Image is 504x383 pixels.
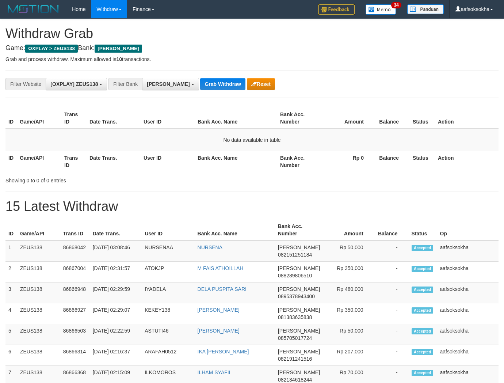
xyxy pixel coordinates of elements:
[5,324,17,345] td: 5
[90,345,142,366] td: [DATE] 02:16:37
[95,45,142,53] span: [PERSON_NAME]
[17,345,60,366] td: ZEUS138
[278,335,312,341] span: Copy 085705017724 to clipboard
[412,328,434,334] span: Accepted
[374,282,409,303] td: -
[198,349,249,354] a: IKA [PERSON_NAME]
[141,151,195,172] th: User ID
[374,345,409,366] td: -
[410,151,435,172] th: Status
[278,286,320,292] span: [PERSON_NAME]
[437,262,499,282] td: aafsoksokha
[198,286,247,292] a: DELA PUSPITA SARI
[142,282,194,303] td: IYADELA
[60,220,90,240] th: Trans ID
[437,282,499,303] td: aafsoksokha
[323,220,374,240] th: Amount
[142,240,194,262] td: NURSENAA
[5,26,499,41] h1: Withdraw Grab
[50,81,98,87] span: [OXPLAY] ZEUS138
[141,108,195,129] th: User ID
[60,240,90,262] td: 86868042
[278,307,320,313] span: [PERSON_NAME]
[142,303,194,324] td: KEKEY138
[366,4,396,15] img: Button%20Memo.svg
[5,129,499,151] td: No data available in table
[278,356,312,362] span: Copy 082191241516 to clipboard
[278,252,312,258] span: Copy 082151251184 to clipboard
[374,303,409,324] td: -
[61,151,87,172] th: Trans ID
[375,151,410,172] th: Balance
[195,151,277,172] th: Bank Acc. Name
[374,324,409,345] td: -
[60,345,90,366] td: 86866314
[323,282,374,303] td: Rp 480,000
[60,262,90,282] td: 86867004
[323,262,374,282] td: Rp 350,000
[5,78,46,90] div: Filter Website
[25,45,78,53] span: OXPLAY > ZEUS138
[322,151,375,172] th: Rp 0
[412,245,434,251] span: Accepted
[278,273,312,278] span: Copy 088289806510 to clipboard
[278,314,312,320] span: Copy 081383635838 to clipboard
[142,262,194,282] td: ATOKJP
[278,369,320,375] span: [PERSON_NAME]
[142,78,199,90] button: [PERSON_NAME]
[60,303,90,324] td: 86866927
[437,345,499,366] td: aafsoksokha
[278,293,315,299] span: Copy 0895378943400 to clipboard
[5,262,17,282] td: 2
[323,240,374,262] td: Rp 50,000
[17,282,60,303] td: ZEUS138
[195,220,275,240] th: Bank Acc. Name
[412,287,434,293] span: Accepted
[323,303,374,324] td: Rp 350,000
[90,282,142,303] td: [DATE] 02:29:59
[391,2,401,8] span: 34
[437,324,499,345] td: aafsoksokha
[90,240,142,262] td: [DATE] 03:08:46
[17,262,60,282] td: ZEUS138
[278,349,320,354] span: [PERSON_NAME]
[437,303,499,324] td: aafsoksokha
[5,45,499,52] h4: Game: Bank:
[5,345,17,366] td: 6
[198,369,230,375] a: ILHAM SYAFII
[60,282,90,303] td: 86866948
[275,220,323,240] th: Bank Acc. Number
[17,220,60,240] th: Game/API
[277,108,322,129] th: Bank Acc. Number
[374,220,409,240] th: Balance
[87,151,141,172] th: Date Trans.
[90,303,142,324] td: [DATE] 02:29:07
[90,220,142,240] th: Date Trans.
[412,307,434,314] span: Accepted
[435,108,499,129] th: Action
[437,220,499,240] th: Op
[375,108,410,129] th: Balance
[412,349,434,355] span: Accepted
[60,324,90,345] td: 86866503
[90,324,142,345] td: [DATE] 02:22:59
[5,4,61,15] img: MOTION_logo.png
[277,151,322,172] th: Bank Acc. Number
[437,240,499,262] td: aafsoksokha
[323,345,374,366] td: Rp 207,000
[374,262,409,282] td: -
[247,78,275,90] button: Reset
[410,108,435,129] th: Status
[278,265,320,271] span: [PERSON_NAME]
[318,4,355,15] img: Feedback.jpg
[147,81,190,87] span: [PERSON_NAME]
[198,307,240,313] a: [PERSON_NAME]
[5,240,17,262] td: 1
[87,108,141,129] th: Date Trans.
[46,78,107,90] button: [OXPLAY] ZEUS138
[5,151,17,172] th: ID
[200,78,245,90] button: Grab Withdraw
[198,244,222,250] a: NURSENA
[278,328,320,334] span: [PERSON_NAME]
[61,108,87,129] th: Trans ID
